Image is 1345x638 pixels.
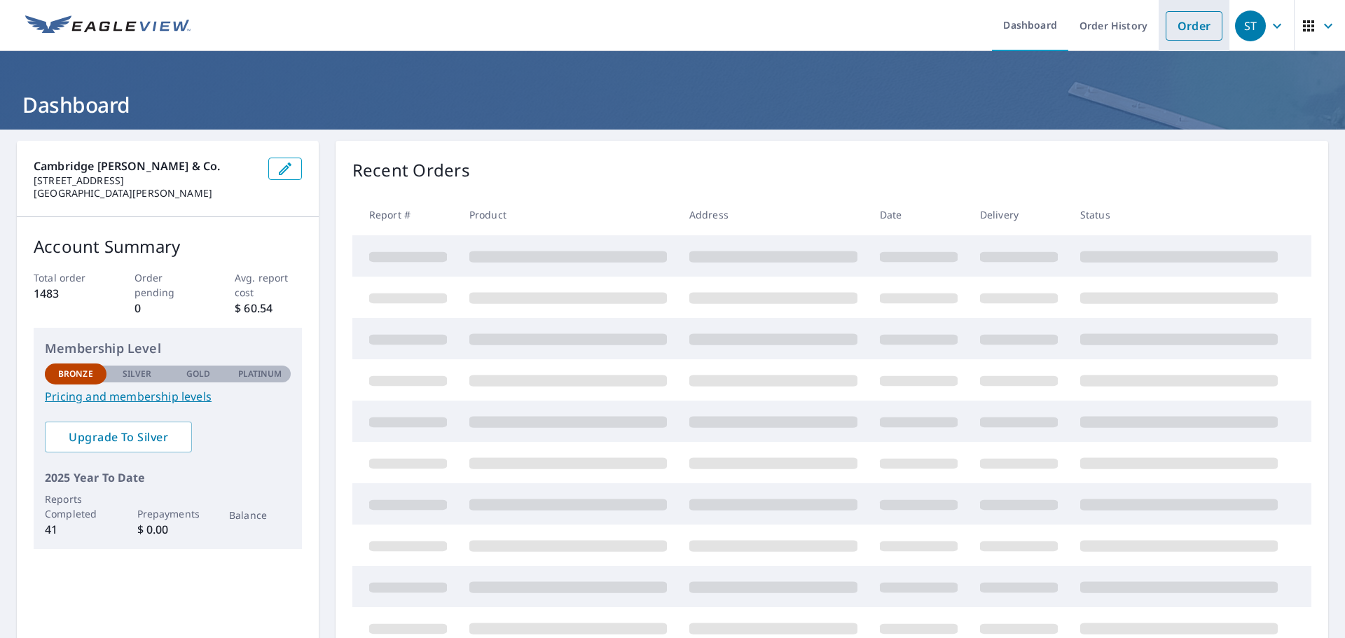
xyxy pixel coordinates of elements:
p: Total order [34,270,101,285]
p: Membership Level [45,339,291,358]
th: Date [869,194,969,235]
p: Cambridge [PERSON_NAME] & Co. [34,158,257,174]
p: [STREET_ADDRESS] [34,174,257,187]
p: [GEOGRAPHIC_DATA][PERSON_NAME] [34,187,257,200]
th: Status [1069,194,1289,235]
p: Order pending [134,270,202,300]
p: 1483 [34,285,101,302]
p: Bronze [58,368,93,380]
th: Report # [352,194,458,235]
p: 0 [134,300,202,317]
img: EV Logo [25,15,191,36]
p: Reports Completed [45,492,106,521]
p: Balance [229,508,291,522]
p: 2025 Year To Date [45,469,291,486]
p: Gold [186,368,210,380]
a: Upgrade To Silver [45,422,192,452]
a: Pricing and membership levels [45,388,291,405]
div: ST [1235,11,1266,41]
th: Delivery [969,194,1069,235]
th: Product [458,194,678,235]
p: Avg. report cost [235,270,302,300]
p: $ 0.00 [137,521,199,538]
p: Recent Orders [352,158,470,183]
span: Upgrade To Silver [56,429,181,445]
p: Prepayments [137,506,199,521]
a: Order [1166,11,1222,41]
p: $ 60.54 [235,300,302,317]
th: Address [678,194,869,235]
h1: Dashboard [17,90,1328,119]
p: Silver [123,368,152,380]
p: Platinum [238,368,282,380]
p: 41 [45,521,106,538]
p: Account Summary [34,234,302,259]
